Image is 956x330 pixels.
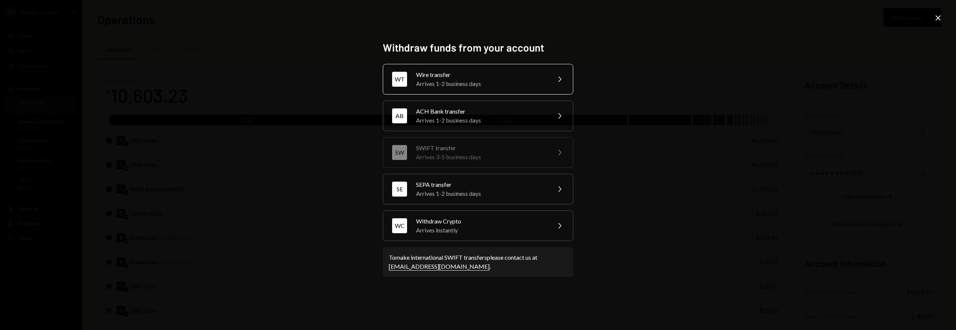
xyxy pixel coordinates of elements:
[416,180,546,189] div: SEPA transfer
[389,253,567,271] div: To make international SWIFT transfers please contact us at .
[416,226,546,235] div: Arrives instantly
[383,40,573,55] h2: Withdraw funds from your account
[392,108,407,123] div: AB
[416,144,546,152] div: SWIFT transfer
[416,152,546,161] div: Arrives 3-5 business days
[416,116,546,125] div: Arrives 1-2 business days
[392,182,407,197] div: SE
[383,137,573,168] button: SWSWIFT transferArrives 3-5 business days
[416,79,546,88] div: Arrives 1-2 business days
[383,210,573,241] button: WCWithdraw CryptoArrives instantly
[383,64,573,95] button: WTWire transferArrives 1-2 business days
[389,263,490,271] a: [EMAIL_ADDRESS][DOMAIN_NAME]
[416,189,546,198] div: Arrives 1-2 business days
[416,70,546,79] div: Wire transfer
[392,218,407,233] div: WC
[383,101,573,131] button: ABACH Bank transferArrives 1-2 business days
[383,174,573,204] button: SESEPA transferArrives 1-2 business days
[416,217,546,226] div: Withdraw Crypto
[416,107,546,116] div: ACH Bank transfer
[392,145,407,160] div: SW
[392,72,407,87] div: WT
